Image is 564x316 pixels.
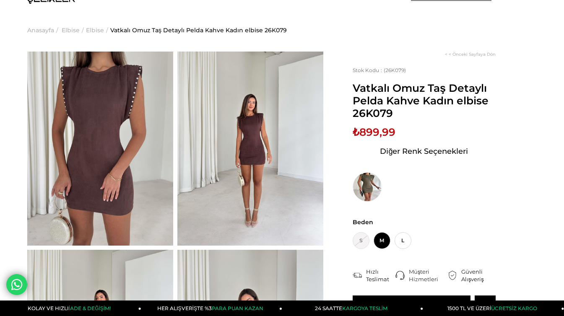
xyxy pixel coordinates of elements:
[353,218,496,226] span: Beden
[86,9,104,52] a: Elbise
[342,305,387,311] span: KARGOYA TESLİM
[69,305,111,311] span: İADE & DEĞİŞİM!
[395,232,411,249] span: L
[395,271,405,280] img: call-center.png
[141,300,282,316] a: HER ALIŞVERİŞTE %3PARA PUAN KAZAN
[353,271,362,280] img: shipping.png
[374,232,390,249] span: M
[423,300,564,316] a: 1500 TL VE ÜZERİÜCRETSİZ KARGO
[177,52,323,246] img: Pelda elbise 26K079
[282,300,423,316] a: 24 SAATTEKARGOYA TESLİM
[27,9,54,52] a: Anasayfa
[353,126,395,138] span: ₺899,99
[366,268,395,283] div: Hızlı Teslimat
[212,305,263,311] span: PARA PUAN KAZAN
[27,9,60,52] li: >
[445,52,496,57] a: < < Önceki Sayfaya Dön
[27,52,173,246] img: Pelda elbise 26K079
[62,9,86,52] li: >
[353,172,382,202] img: Vatkalı Omuz Taş Detaylı Pelda Haki Kadın elbise 26K079
[448,271,457,280] img: security.png
[491,305,537,311] span: ÜCRETSİZ KARGO
[353,232,369,249] span: S
[353,67,406,73] span: (26K079)
[110,9,287,52] a: Vatkalı Omuz Taş Detaylı Pelda Kahve Kadın elbise 26K079
[353,82,496,119] span: Vatkalı Omuz Taş Detaylı Pelda Kahve Kadın elbise 26K079
[461,268,496,283] div: Güvenli Alışveriş
[409,268,448,283] div: Müşteri Hizmetleri
[353,67,384,73] span: Stok Kodu
[62,9,80,52] a: Elbise
[380,145,468,158] span: Diğer Renk Seçenekleri
[0,300,141,316] a: KOLAY VE HIZLIİADE & DEĞİŞİM!
[86,9,110,52] li: >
